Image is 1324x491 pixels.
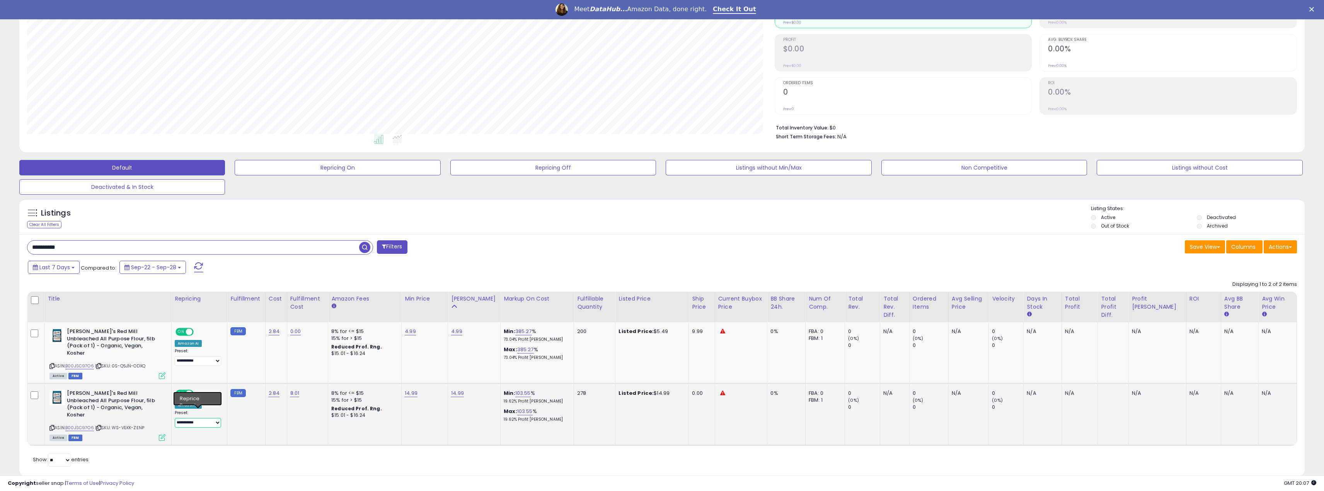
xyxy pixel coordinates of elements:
span: Show: entries [33,456,89,463]
small: FBM [230,327,245,335]
div: 0 [913,328,948,335]
span: Avg. Buybox Share [1048,38,1297,42]
span: ROI [1048,81,1297,85]
div: Amazon Fees [331,295,398,303]
div: 8% for <= $15 [331,328,395,335]
img: Profile image for Georgie [556,3,568,16]
th: The percentage added to the cost of goods (COGS) that forms the calculator for Min & Max prices. [501,292,574,322]
p: Listing States: [1091,205,1305,212]
div: Title [48,295,168,303]
div: Preset: [175,410,221,428]
span: OFF [193,329,205,335]
a: 14.99 [451,389,464,397]
button: Last 7 Days [28,261,80,274]
div: Days In Stock [1027,295,1058,311]
div: N/A [1065,328,1092,335]
div: 0.00 [692,390,709,397]
a: 4.99 [451,328,462,335]
div: Close [1309,7,1317,12]
span: FBM [68,373,82,379]
span: Columns [1231,243,1256,251]
div: FBM: 1 [809,397,839,404]
div: 9.99 [692,328,709,335]
div: Num of Comp. [809,295,842,311]
span: All listings currently available for purchase on Amazon [49,435,67,441]
a: 14.99 [405,389,417,397]
span: ON [176,329,186,335]
div: Clear All Filters [27,221,61,228]
a: 2.84 [269,389,280,397]
b: [PERSON_NAME]'s Red Mill Unbleached All Purpose Flour, 5lb (Pack of 1) - Organic, Vegan, Kosher [67,328,161,358]
div: 0 [848,328,880,335]
small: Avg BB Share. [1224,311,1229,318]
button: Actions [1264,240,1297,253]
div: $5.49 [619,328,683,335]
div: 0 [913,342,948,349]
span: | SKU: 0S-Q5JN-ODXQ [95,363,145,369]
div: FBA: 0 [809,328,839,335]
strong: Copyright [8,479,36,487]
div: $15.01 - $16.24 [331,412,395,419]
div: Fulfillment [230,295,262,303]
div: FBA: 0 [809,390,839,397]
div: 0% [770,328,799,335]
a: 0.00 [290,328,301,335]
div: ASIN: [49,390,165,440]
div: 278 [577,390,609,397]
p: 19.62% Profit [PERSON_NAME] [504,417,568,422]
div: 0 [992,342,1023,349]
button: Repricing Off [450,160,656,175]
div: N/A [1189,390,1215,397]
span: All listings currently available for purchase on Amazon [49,373,67,379]
small: (0%) [848,335,859,341]
small: (0%) [992,335,1003,341]
div: FBM: 1 [809,335,839,342]
button: Sep-22 - Sep-28 [119,261,186,274]
p: 73.04% Profit [PERSON_NAME] [504,355,568,360]
div: Min Price [405,295,445,303]
a: Check It Out [713,5,756,14]
div: N/A [1224,328,1252,335]
span: OFF [193,391,205,397]
h2: 0.00% [1048,88,1297,98]
span: Last 7 Days [39,263,70,271]
div: Avg Win Price [1262,295,1293,311]
div: 15% for > $15 [331,335,395,342]
button: Deactivated & In Stock [19,179,225,195]
div: Fulfillable Quantity [577,295,612,311]
b: Listed Price: [619,389,654,397]
small: Prev: $0.00 [783,63,801,68]
div: % [504,408,568,422]
div: Fulfillment Cost [290,295,325,311]
a: 2.84 [269,328,280,335]
a: 8.01 [290,389,300,397]
img: 41VSh8k721L._SL40_.jpg [49,328,65,343]
span: N/A [837,133,847,140]
a: 103.55 [515,389,531,397]
span: Compared to: [81,264,116,272]
span: Sep-22 - Sep-28 [131,263,176,271]
button: Save View [1185,240,1225,253]
div: seller snap | | [8,480,134,487]
div: Velocity [992,295,1020,303]
div: 15% for > $15 [331,397,395,404]
div: Avg BB Share [1224,295,1255,311]
label: Active [1101,214,1115,221]
div: N/A [1027,328,1055,335]
div: N/A [1027,390,1055,397]
div: Ordered Items [913,295,945,311]
h2: 0 [783,88,1032,98]
a: Privacy Policy [100,479,134,487]
small: (0%) [848,397,859,403]
div: 0 [913,404,948,411]
div: 8% for <= $15 [331,390,395,397]
a: 4.99 [405,328,416,335]
div: Listed Price [619,295,685,303]
small: (0%) [992,397,1003,403]
div: N/A [1224,390,1252,397]
small: Amazon Fees. [331,303,336,310]
b: Listed Price: [619,328,654,335]
div: % [504,390,568,404]
div: N/A [883,328,903,335]
button: Listings without Cost [1097,160,1302,175]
